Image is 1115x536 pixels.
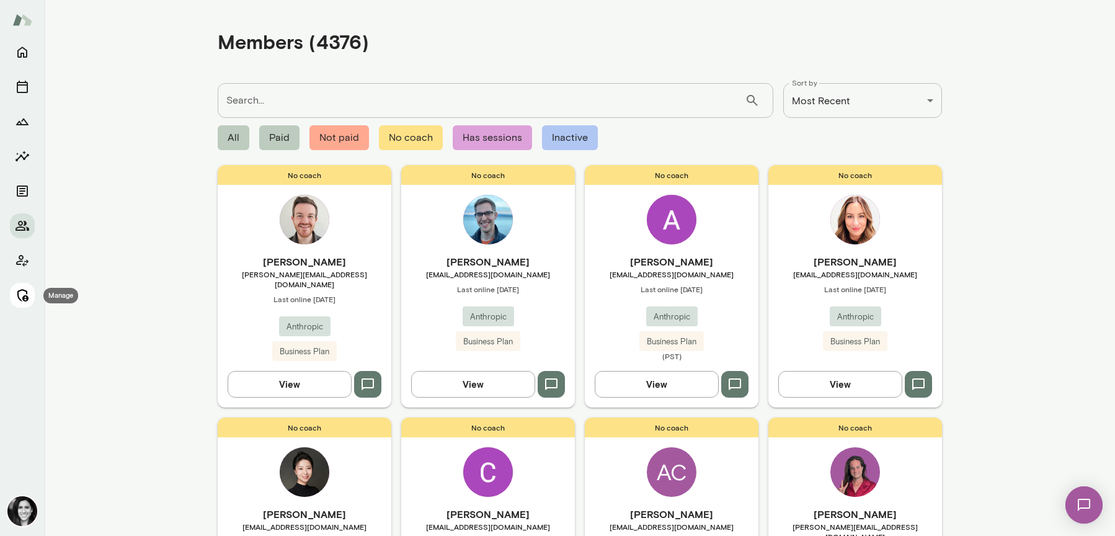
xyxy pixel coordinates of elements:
[218,294,391,304] span: Last online [DATE]
[228,371,352,397] button: View
[768,507,942,522] h6: [PERSON_NAME]
[778,371,902,397] button: View
[401,284,575,294] span: Last online [DATE]
[542,125,598,150] span: Inactive
[830,311,881,323] span: Anthropic
[218,522,391,532] span: [EMAIL_ADDRESS][DOMAIN_NAME]
[768,254,942,269] h6: [PERSON_NAME]
[456,336,520,348] span: Business Plan
[10,144,35,169] button: Insights
[453,125,532,150] span: Has sessions
[401,522,575,532] span: [EMAIL_ADDRESS][DOMAIN_NAME]
[379,125,443,150] span: No coach
[647,195,696,244] img: Anna Venancio Marques
[218,418,391,437] span: No coach
[463,447,513,497] img: Collin Burns
[218,254,391,269] h6: [PERSON_NAME]
[10,179,35,203] button: Documents
[830,447,880,497] img: Michael Tingley
[10,283,35,308] button: Manage
[595,371,719,397] button: View
[7,496,37,526] img: Jamie Albers
[280,195,329,244] img: Andrew Munn
[401,254,575,269] h6: [PERSON_NAME]
[646,311,698,323] span: Anthropic
[401,507,575,522] h6: [PERSON_NAME]
[463,311,514,323] span: Anthropic
[585,418,758,437] span: No coach
[10,74,35,99] button: Sessions
[823,336,887,348] span: Business Plan
[401,269,575,279] span: [EMAIL_ADDRESS][DOMAIN_NAME]
[272,346,337,358] span: Business Plan
[830,195,880,244] img: Katie Streu
[585,254,758,269] h6: [PERSON_NAME]
[309,125,369,150] span: Not paid
[10,213,35,238] button: Members
[401,165,575,185] span: No coach
[585,269,758,279] span: [EMAIL_ADDRESS][DOMAIN_NAME]
[401,418,575,437] span: No coach
[585,507,758,522] h6: [PERSON_NAME]
[218,507,391,522] h6: [PERSON_NAME]
[279,321,331,333] span: Anthropic
[218,125,249,150] span: All
[585,351,758,361] span: (PST)
[280,447,329,497] img: Celine Xie
[768,418,942,437] span: No coach
[411,371,535,397] button: View
[259,125,300,150] span: Paid
[10,40,35,65] button: Home
[585,165,758,185] span: No coach
[792,78,817,88] label: Sort by
[12,8,32,32] img: Mento
[218,269,391,289] span: [PERSON_NAME][EMAIL_ADDRESS][DOMAIN_NAME]
[43,288,78,303] div: Manage
[639,336,704,348] span: Business Plan
[10,248,35,273] button: Client app
[585,522,758,532] span: [EMAIL_ADDRESS][DOMAIN_NAME]
[783,83,942,118] div: Most Recent
[768,269,942,279] span: [EMAIL_ADDRESS][DOMAIN_NAME]
[218,30,369,53] h4: Members (4376)
[218,165,391,185] span: No coach
[768,165,942,185] span: No coach
[647,447,696,497] div: AC
[10,109,35,134] button: Growth Plan
[768,284,942,294] span: Last online [DATE]
[585,284,758,294] span: Last online [DATE]
[463,195,513,244] img: Eric Stoltz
